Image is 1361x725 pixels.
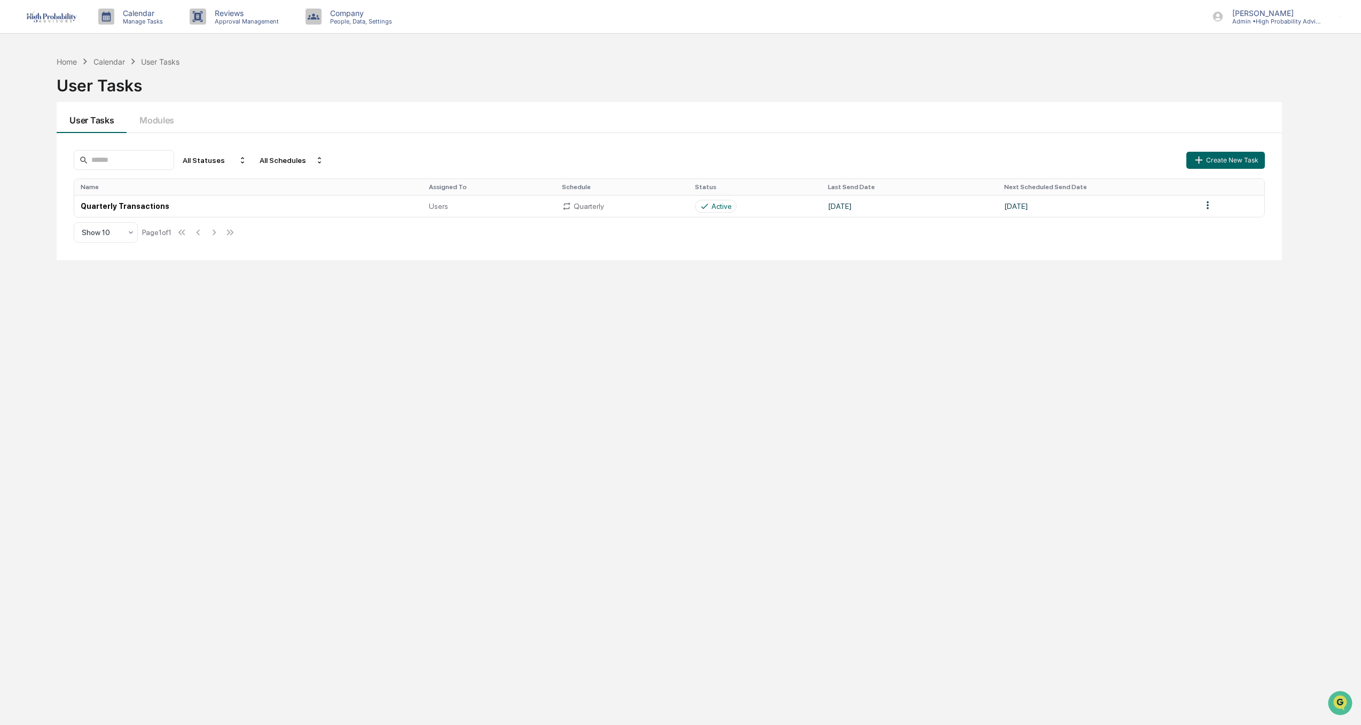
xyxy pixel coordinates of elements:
[88,135,132,145] span: Attestations
[689,179,822,195] th: Status
[822,195,998,217] td: [DATE]
[36,82,175,92] div: Start new chat
[11,22,194,40] p: How can we help?
[11,136,19,144] div: 🖐️
[36,92,135,101] div: We're available if you need us!
[93,57,125,66] div: Calendar
[206,9,284,18] p: Reviews
[182,85,194,98] button: Start new chat
[1224,9,1323,18] p: [PERSON_NAME]
[1327,690,1356,719] iframe: Open customer support
[998,179,1195,195] th: Next Scheduled Send Date
[73,130,137,150] a: 🗄️Attestations
[556,179,689,195] th: Schedule
[142,228,171,237] div: Page 1 of 1
[1186,152,1264,169] button: Create New Task
[1224,18,1323,25] p: Admin • High Probability Advisors, LLC
[322,9,397,18] p: Company
[429,202,448,211] span: Users
[127,102,187,133] button: Modules
[77,136,86,144] div: 🗄️
[322,18,397,25] p: People, Data, Settings
[998,195,1195,217] td: [DATE]
[74,195,422,217] td: Quarterly Transactions
[57,102,127,133] button: User Tasks
[74,179,422,195] th: Name
[114,18,168,25] p: Manage Tasks
[21,155,67,166] span: Data Lookup
[178,152,251,169] div: All Statuses
[26,11,77,22] img: logo
[75,181,129,189] a: Powered byPylon
[106,181,129,189] span: Pylon
[57,57,77,66] div: Home
[11,82,30,101] img: 1746055101610-c473b297-6a78-478c-a979-82029cc54cd1
[114,9,168,18] p: Calendar
[57,67,1281,95] div: User Tasks
[423,179,556,195] th: Assigned To
[206,18,284,25] p: Approval Management
[6,151,72,170] a: 🔎Data Lookup
[141,57,179,66] div: User Tasks
[11,156,19,165] div: 🔎
[6,130,73,150] a: 🖐️Preclearance
[711,202,732,211] div: Active
[562,201,682,211] div: Quarterly
[822,179,998,195] th: Last Send Date
[255,152,328,169] div: All Schedules
[21,135,69,145] span: Preclearance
